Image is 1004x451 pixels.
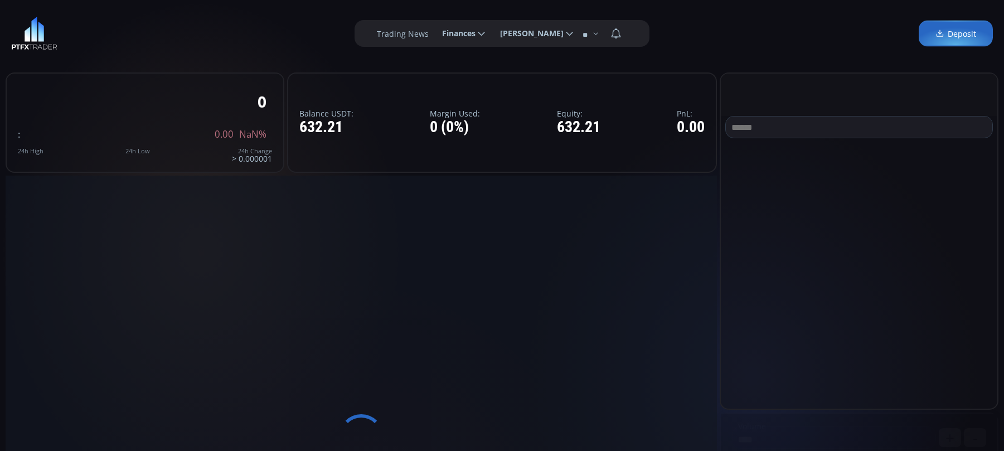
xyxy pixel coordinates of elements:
span: 0.00 [215,129,234,139]
div: > 0.000001 [232,148,272,163]
div: 632.21 [299,119,353,136]
div: 0 [258,93,266,110]
div: 24h High [18,148,43,154]
div: 0 (0%) [430,119,480,136]
label: Equity: [557,109,600,118]
span: Deposit [935,28,976,40]
img: LOGO [11,17,57,50]
div: 0.00 [677,119,705,136]
span: Finances [434,22,476,45]
span: [PERSON_NAME] [492,22,564,45]
label: PnL: [677,109,705,118]
a: Deposit [919,21,993,47]
div: 24h Low [125,148,150,154]
label: Margin Used: [430,109,480,118]
label: Balance USDT: [299,109,353,118]
span: NaN% [239,129,266,139]
div: 24h Change [232,148,272,154]
label: Trading News [377,28,429,40]
span: : [18,128,20,140]
div: 632.21 [557,119,600,136]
